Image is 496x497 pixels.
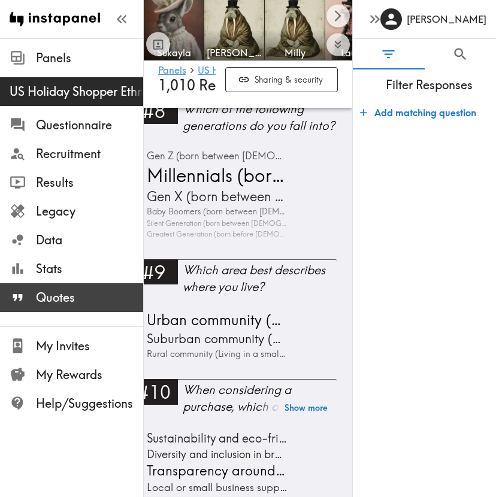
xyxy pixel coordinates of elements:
[144,149,288,163] span: Gen Z (born between [DEMOGRAPHIC_DATA]-[DEMOGRAPHIC_DATA])
[144,330,288,347] span: Suburban community (Outside of the city, likely to commute to the city for work/entertainment, la...
[129,98,178,123] div: #8
[326,33,350,56] button: Expand to show all items
[362,77,496,93] span: Filter Responses
[328,46,383,59] span: Lauren
[285,400,328,417] button: Show more
[36,174,143,191] span: Results
[355,101,481,125] button: Add matching question
[198,65,344,77] a: US Holiday Shopper Ethnography
[144,430,288,446] span: Sustainability and eco-friendly practices
[36,203,143,220] span: Legacy
[207,46,262,59] span: [PERSON_NAME]
[452,46,468,62] span: Search
[36,50,143,66] span: Panels
[129,379,178,404] div: #10
[36,289,143,306] span: Quotes
[144,229,288,240] span: Greatest Generation (born before [DEMOGRAPHIC_DATA])
[144,187,288,205] span: Gen X (born between [DEMOGRAPHIC_DATA]-[DEMOGRAPHIC_DATA])
[225,67,338,93] button: Sharing & security
[129,98,337,144] a: #8Which of the following generations do you fall into?
[144,447,288,462] span: Diversity and inclusion in brand representation
[183,381,337,415] div: When considering a purchase, which of these brand qualities most influences your decision?
[183,262,337,295] div: Which area best describes where you live?
[36,260,143,277] span: Stats
[146,46,201,59] span: Sukayla
[144,347,288,360] span: Rural community (Living in a small town/village outside of a suburb, also the country or countrys...
[36,395,143,412] span: Help/Suggestions
[10,83,143,100] span: US Holiday Shopper Ethnography
[144,462,288,480] span: Transparency around pricing and sourcing
[129,259,178,284] div: #9
[267,46,322,59] span: Milly
[144,163,288,188] span: Millennials (born between [DEMOGRAPHIC_DATA]-[DEMOGRAPHIC_DATA])
[144,480,288,495] span: Local or small business support
[36,146,143,162] span: Recruitment
[158,65,186,77] a: Panels
[144,218,288,229] span: Silent Generation (born between [DEMOGRAPHIC_DATA]-[DEMOGRAPHIC_DATA])
[353,39,425,69] button: Filter Responses
[144,205,288,217] span: Baby Boomers (born between [DEMOGRAPHIC_DATA]-[DEMOGRAPHIC_DATA])
[146,32,170,56] button: Toggle between responses and questions
[144,310,288,330] span: Urban community (Considered the city, has public transportation, high rises and buildings are clo...
[36,232,143,249] span: Data
[36,338,143,354] span: My Invites
[158,77,267,94] span: 1,010 Responses
[36,366,143,383] span: My Rewards
[36,117,143,134] span: Questionnaire
[407,13,486,26] h6: [PERSON_NAME]
[326,4,350,28] button: Scroll right
[129,379,337,425] a: #10When considering a purchase, which of these brand qualities most influences your decision?Show...
[129,259,337,305] a: #9Which area best describes where you live?
[183,101,337,134] div: Which of the following generations do you fall into?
